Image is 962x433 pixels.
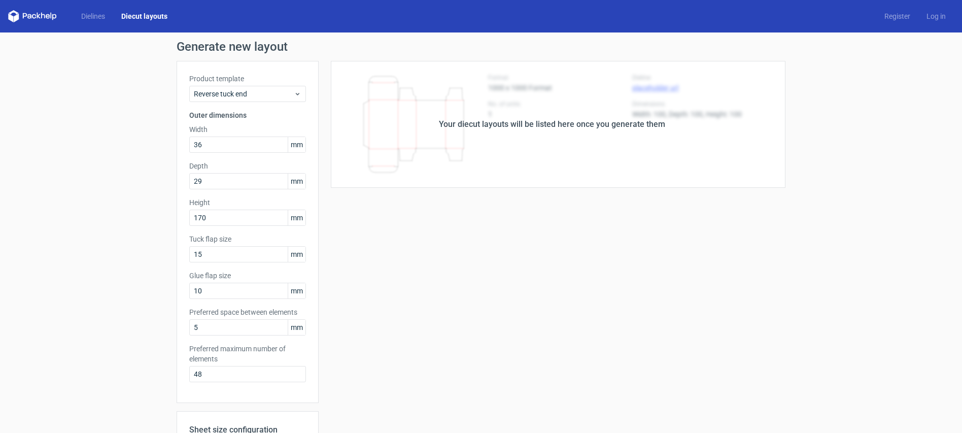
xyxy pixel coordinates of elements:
label: Depth [189,161,306,171]
label: Product template [189,74,306,84]
span: mm [288,320,305,335]
div: Your diecut layouts will be listed here once you generate them [439,118,665,130]
span: mm [288,210,305,225]
label: Height [189,197,306,208]
span: Reverse tuck end [194,89,294,99]
span: mm [288,247,305,262]
label: Width [189,124,306,135]
label: Preferred maximum number of elements [189,344,306,364]
span: mm [288,283,305,298]
label: Glue flap size [189,271,306,281]
a: Diecut layouts [113,11,176,21]
a: Register [876,11,918,21]
label: Tuck flap size [189,234,306,244]
a: Dielines [73,11,113,21]
label: Preferred space between elements [189,307,306,317]
span: mm [288,137,305,152]
h1: Generate new layout [177,41,785,53]
a: Log in [918,11,954,21]
h3: Outer dimensions [189,110,306,120]
span: mm [288,174,305,189]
